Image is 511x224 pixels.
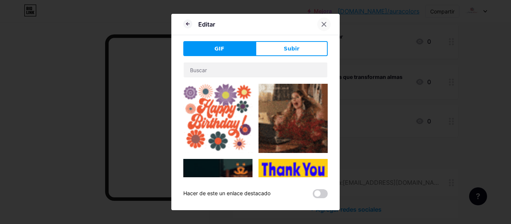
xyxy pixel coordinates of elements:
[258,84,328,153] img: Gihpy
[214,46,224,52] font: GIF
[183,190,270,196] font: Hacer de este un enlace destacado
[183,84,253,153] img: Gihpy
[255,41,328,56] button: Subir
[198,21,215,28] font: Editar
[284,46,300,52] font: Subir
[184,62,327,77] input: Buscar
[183,41,255,56] button: GIF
